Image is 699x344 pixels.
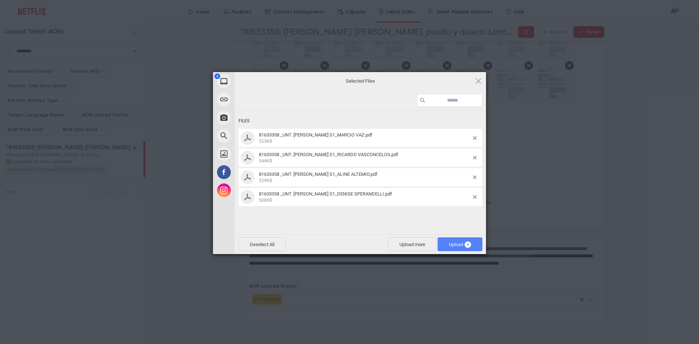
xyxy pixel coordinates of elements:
span: Deselect All [238,237,286,251]
span: 4 [214,74,220,79]
span: 81633358 _UNT. JUAN GABRIEL S1_ALINE ALTEMIO.pdf [257,171,473,183]
span: Upload more [388,237,437,251]
span: 81633358 _UNT. [PERSON_NAME] S1_ALINE ALTEMIO.pdf [259,171,378,177]
span: 523KB [259,139,272,144]
div: Link (URL) [213,90,300,108]
div: Unsplash [213,145,300,163]
span: 4 [465,241,471,248]
span: 81633358 _UNT. JUAN GABRIEL S1_DENISE SPERANDELLI.pdf [257,191,473,203]
span: 81633358 _UNT. [PERSON_NAME] S1_RICARDO VASCONCELOS.pdf [259,152,398,157]
span: 544KB [259,158,272,163]
span: 81633358 _UNT. [PERSON_NAME] S1_MARCIO VAZ.pdf [259,132,372,138]
div: Take Photo [213,108,300,127]
span: 81633358 _UNT. JUAN GABRIEL S1_RICARDO VASCONCELOS.pdf [257,152,473,164]
div: Facebook [213,163,300,181]
div: Files [238,114,482,128]
span: Selected Files [288,78,433,84]
div: Instagram [213,181,300,199]
span: 529KB [259,178,272,183]
span: Upload [449,242,471,247]
span: 81633358 _UNT. [PERSON_NAME] S1_DENISE SPERANDELLI.pdf [259,191,392,197]
span: 508KB [259,198,272,203]
div: Web Search [213,127,300,145]
span: Upload [438,237,482,251]
span: Click here or hit ESC to close picker [474,77,482,85]
span: 81633358 _UNT. JUAN GABRIEL S1_MARCIO VAZ.pdf [257,132,473,144]
div: My Device [213,72,300,90]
